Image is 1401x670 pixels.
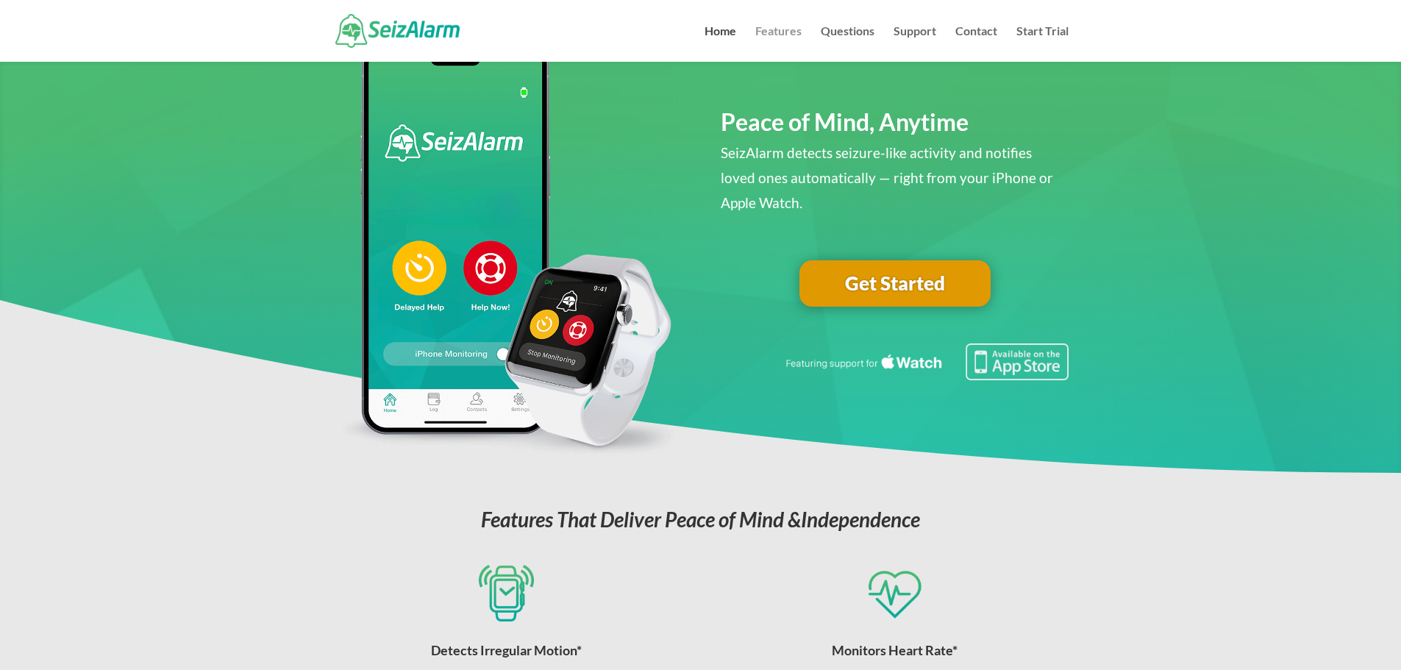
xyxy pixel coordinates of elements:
[1016,26,1069,62] a: Start Trial
[783,366,1069,383] a: Featuring seizure detection support for the Apple Watch
[799,260,991,307] a: Get Started
[705,26,736,62] a: Home
[801,507,920,532] span: Independence
[332,40,680,457] img: seizalarm-apple-devices
[821,26,874,62] a: Questions
[955,26,997,62] a: Contact
[481,507,920,532] em: Features That Deliver Peace of Mind &
[431,642,582,658] span: Detects Irregular Motion*
[783,343,1069,380] img: Seizure detection available in the Apple App Store.
[479,565,533,621] img: Detects seizures via iPhone and Apple Watch sensors
[832,642,958,658] span: Monitors Heart Rate*
[335,14,460,47] img: SeizAlarm
[867,565,921,621] img: Monitors for seizures using heart rate
[894,26,936,62] a: Support
[755,26,802,62] a: Features
[721,144,1053,211] span: SeizAlarm detects seizure-like activity and notifies loved ones automatically — right from your i...
[721,107,969,136] span: Peace of Mind, Anytime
